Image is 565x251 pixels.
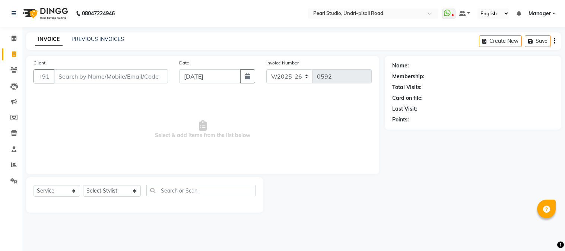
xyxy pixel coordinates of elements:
[392,94,423,102] div: Card on file:
[392,62,409,70] div: Name:
[34,92,372,167] span: Select & add items from the list below
[392,105,417,113] div: Last Visit:
[35,33,63,46] a: INVOICE
[34,60,45,66] label: Client
[72,36,124,42] a: PREVIOUS INVOICES
[479,35,522,47] button: Create New
[392,83,422,91] div: Total Visits:
[392,116,409,124] div: Points:
[82,3,115,24] b: 08047224946
[529,10,551,18] span: Manager
[525,35,551,47] button: Save
[266,60,299,66] label: Invoice Number
[392,73,425,80] div: Membership:
[34,69,54,83] button: +91
[54,69,168,83] input: Search by Name/Mobile/Email/Code
[19,3,70,24] img: logo
[179,60,189,66] label: Date
[146,185,256,196] input: Search or Scan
